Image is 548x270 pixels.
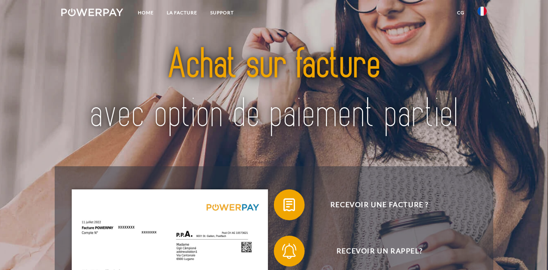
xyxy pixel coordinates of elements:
[280,241,299,261] img: qb_bell.svg
[61,8,123,16] img: logo-powerpay-white.svg
[478,7,487,16] img: fr
[280,195,299,214] img: qb_bill.svg
[274,236,474,267] button: Recevoir un rappel?
[82,27,466,152] img: title-powerpay_fr.svg
[517,239,542,264] iframe: Bouton de lancement de la fenêtre de messagerie
[131,6,160,20] a: Home
[285,189,474,220] span: Recevoir une facture ?
[160,6,204,20] a: LA FACTURE
[285,236,474,267] span: Recevoir un rappel?
[451,6,471,20] a: CG
[204,6,240,20] a: Support
[274,189,474,220] button: Recevoir une facture ?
